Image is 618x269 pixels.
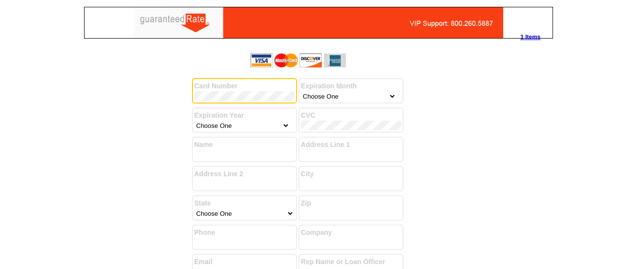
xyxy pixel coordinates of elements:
[194,169,295,179] label: Address Line 2
[251,53,346,67] img: acceptedCards.gif
[301,110,401,121] label: CVC
[194,198,295,208] label: State
[194,228,295,238] label: Phone
[301,81,401,91] label: Expiration Month
[194,257,295,267] label: Email
[301,228,401,238] label: Company
[301,140,401,150] label: Address Line 1
[194,110,295,121] label: Expiration Year
[301,169,401,179] label: City
[301,257,401,267] label: Rep Name or Loan Officer
[194,140,295,150] label: Name
[520,34,540,41] strong: 1 Items
[301,198,401,208] label: Zip
[194,81,295,91] label: Card Number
